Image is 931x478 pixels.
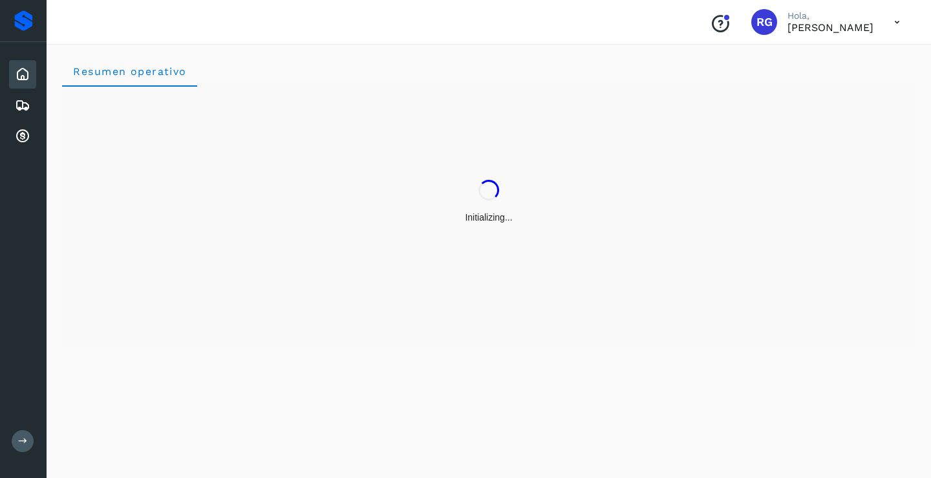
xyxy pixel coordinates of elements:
p: ROBERTO GALLARDO HERNANDEZ [787,21,873,34]
div: Inicio [9,60,36,89]
div: Embarques [9,91,36,120]
p: Hola, [787,10,873,21]
span: Resumen operativo [72,65,187,78]
div: Cuentas por cobrar [9,122,36,151]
